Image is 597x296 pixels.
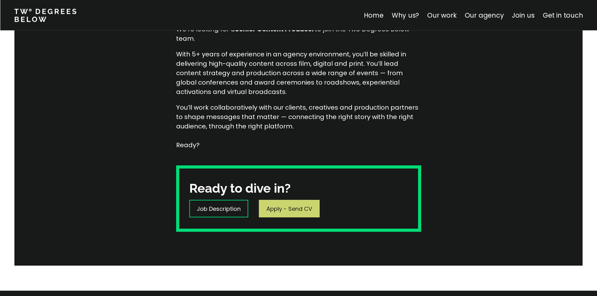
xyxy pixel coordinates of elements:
[364,11,383,20] a: Home
[464,11,504,20] a: Our agency
[543,11,583,20] a: Get in touch
[391,11,419,20] a: Why us?
[176,103,421,150] p: You’ll work collaboratively with our clients, creatives and production partners to shape messages...
[266,205,312,213] p: Apply - Send CV
[189,200,248,217] a: Job Description
[189,180,291,197] h3: Ready to dive in?
[259,200,320,217] a: Apply - Send CV
[197,205,241,213] p: Job Description
[427,11,456,20] a: Our work
[512,11,535,20] a: Join us
[176,24,421,43] p: We’re looking for a to join the Two Degrees Below team.
[176,49,421,96] p: With 5+ years of experience in an agency environment, you’ll be skilled in delivering high-qualit...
